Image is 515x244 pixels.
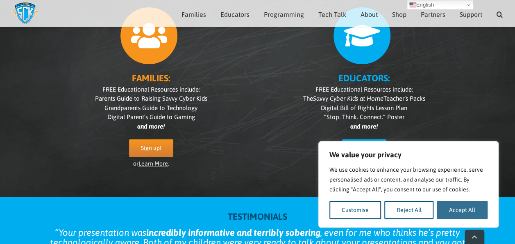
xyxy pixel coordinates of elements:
[264,11,304,18] span: Programming
[384,201,434,219] button: Reject All
[329,150,488,160] p: We value your privacy
[141,145,161,152] span: Sign up!
[137,123,165,130] i: and more!
[321,104,407,111] span: Digital Bill of Rights Lesson Plan
[104,104,197,111] span: Grandparents Guide to Technology
[129,139,173,157] a: Sign up!
[303,95,425,102] span: The Teacher’s Packs
[342,139,386,157] a: Sign up!
[437,201,488,219] button: Accept All
[392,11,406,18] span: Shop
[313,95,383,102] i: Savvy Cyber Kids at Home
[181,11,206,18] span: Families
[350,123,378,130] i: and more!
[95,95,207,102] span: Parents Guide to Raising Savvy Cyber Kids
[324,113,404,120] span: “Stop. Think. Connect.” Poster
[329,201,381,219] button: Customise
[361,11,378,18] span: About
[228,211,287,222] strong: TESTIMONIALS
[138,160,168,167] a: Learn More
[315,86,413,93] span: FREE Educational Resources include:
[146,227,320,238] strong: incredibly informative and terribly sobering
[338,73,390,83] b: EDUCATORS:
[133,160,169,167] span: or .
[12,2,38,25] img: Savvy Cyber Kids Logo
[220,11,250,18] span: Educators
[107,113,195,120] span: Digital Parent’s Guide to Gaming
[460,11,482,18] span: Support
[329,165,488,194] p: We use cookies to enhance your browsing experience, serve personalised ads or content, and analys...
[318,11,346,18] span: Tech Talk
[132,73,170,83] b: FAMILIES:
[102,86,200,93] span: FREE Educational Resources include:
[421,11,445,18] span: Partners
[409,2,416,8] img: en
